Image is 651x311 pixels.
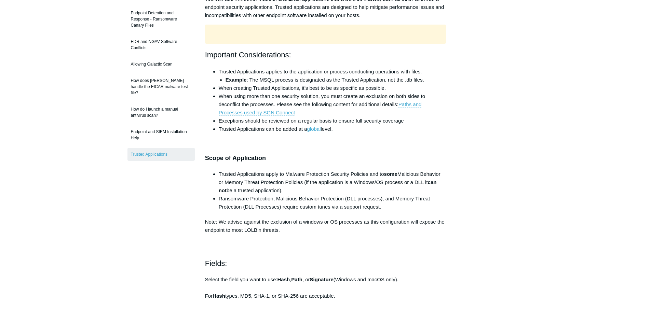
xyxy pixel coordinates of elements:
a: How do I launch a manual antivirus scan? [127,103,195,122]
strong: Hash [277,277,290,282]
li: Trusted Applications can be added at a level. [219,125,446,133]
li: When creating Trusted Applications, it’s best to be as specific as possible. [219,84,446,92]
p: Select the field you want to use: , , or (Windows and macOS only). For types, MD5, SHA-1, or SHA-... [205,275,446,300]
li: Trusted Applications apply to Malware Protection Security Policies and to Malicious Behavior or M... [219,170,446,195]
a: Allowing Galactic Scan [127,58,195,71]
li: Trusted Applications applies to the application or process conducting operations with files. [219,68,446,84]
a: How does [PERSON_NAME] handle the EICAR malware test file? [127,74,195,99]
a: Endpoint and SIEM Installation Help [127,125,195,144]
strong: can not [219,179,437,193]
h3: Scope of Application [205,153,446,163]
li: Ransomware Protection, Malicious Behavior Protection (DLL processes), and Memory Threat Protectio... [219,195,446,211]
h2: Fields: [205,257,446,269]
li: When using more than one security solution, you must create an exclusion on both sides to deconfl... [219,92,446,117]
a: global [307,126,321,132]
strong: Hash [213,293,225,299]
p: Note: We advise against the exclusion of a windows or OS processes as this configuration will exp... [205,218,446,234]
a: Paths and Processes used by SGN Connect [219,101,422,116]
a: Endpoint Detention and Response - Ransomware Canary Files [127,6,195,32]
strong: some [384,171,397,177]
strong: Path [291,277,302,282]
a: EDR and NGAV Software Conflicts [127,35,195,54]
strong: Signature [310,277,334,282]
li: Exceptions should be reviewed on a regular basis to ensure full security coverage [219,117,446,125]
h2: Important Considerations: [205,49,446,61]
a: Trusted Applications [127,148,195,161]
li: : The MSQL process is designated as the Trusted Application, not the .db files. [226,76,446,84]
strong: Example [226,77,247,83]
